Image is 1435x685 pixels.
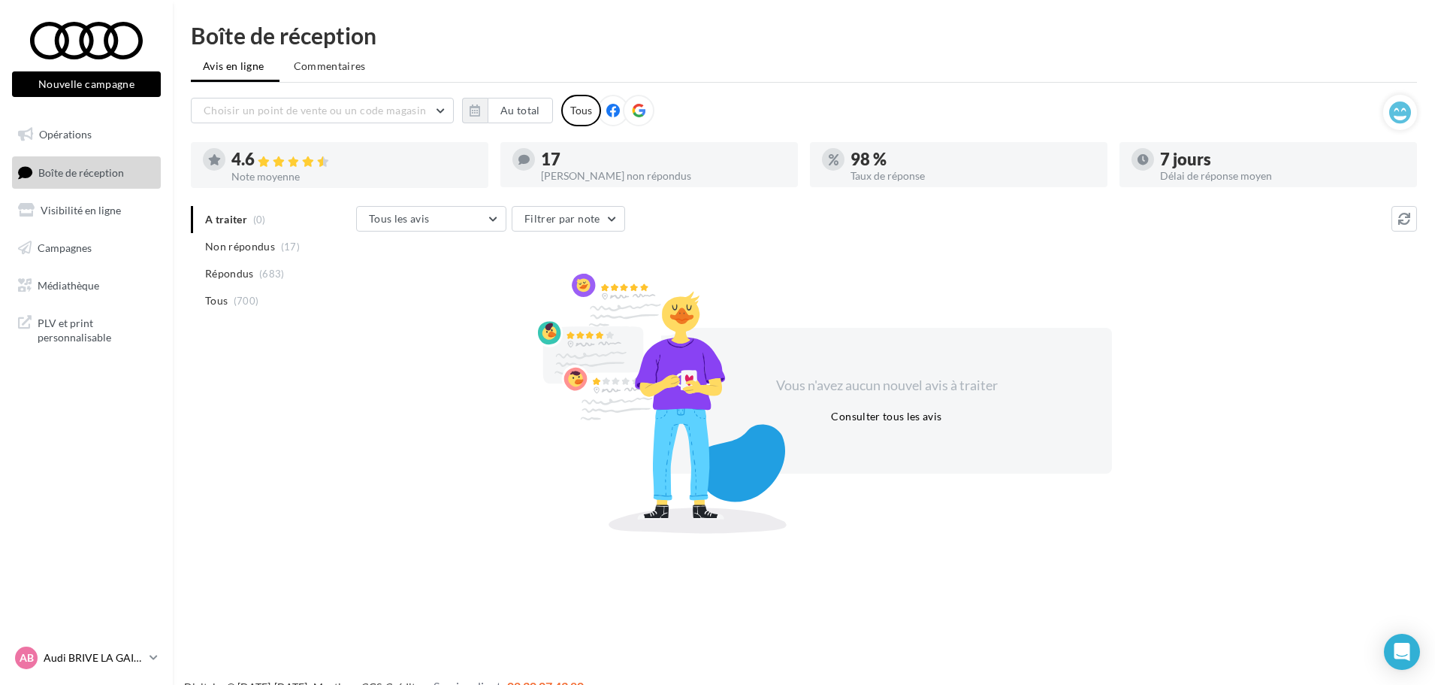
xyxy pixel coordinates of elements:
[231,171,476,182] div: Note moyenne
[38,165,124,178] span: Boîte de réception
[9,119,164,150] a: Opérations
[356,206,506,232] button: Tous les avis
[205,266,254,281] span: Répondus
[294,59,366,72] span: Commentaires
[12,71,161,97] button: Nouvelle campagne
[541,151,786,168] div: 17
[12,644,161,672] a: AB Audi BRIVE LA GAILLARDE
[38,278,99,291] span: Médiathèque
[1384,634,1420,670] div: Open Intercom Messenger
[234,295,259,307] span: (700)
[9,270,164,302] a: Médiathèque
[757,376,1016,396] div: Vous n'avez aucun nouvel avis à traiter
[38,241,92,254] span: Campagnes
[20,650,34,665] span: AB
[512,206,625,232] button: Filtrer par note
[1160,151,1405,168] div: 7 jours
[462,98,553,123] button: Au total
[191,24,1417,47] div: Boîte de réception
[205,293,228,308] span: Tous
[1160,171,1405,181] div: Délai de réponse moyen
[9,232,164,264] a: Campagnes
[231,151,476,168] div: 4.6
[39,128,92,141] span: Opérations
[44,650,143,665] p: Audi BRIVE LA GAILLARDE
[488,98,553,123] button: Au total
[41,204,121,217] span: Visibilité en ligne
[205,239,275,254] span: Non répondus
[204,104,426,117] span: Choisir un point de vente ou un code magasin
[191,98,454,123] button: Choisir un point de vente ou un code magasin
[9,307,164,351] a: PLV et print personnalisable
[9,195,164,226] a: Visibilité en ligne
[9,156,164,189] a: Boîte de réception
[281,241,300,253] span: (17)
[259,268,285,280] span: (683)
[850,171,1095,181] div: Taux de réponse
[825,408,947,426] button: Consulter tous les avis
[850,151,1095,168] div: 98 %
[38,313,155,345] span: PLV et print personnalisable
[369,212,430,225] span: Tous les avis
[561,95,601,126] div: Tous
[541,171,786,181] div: [PERSON_NAME] non répondus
